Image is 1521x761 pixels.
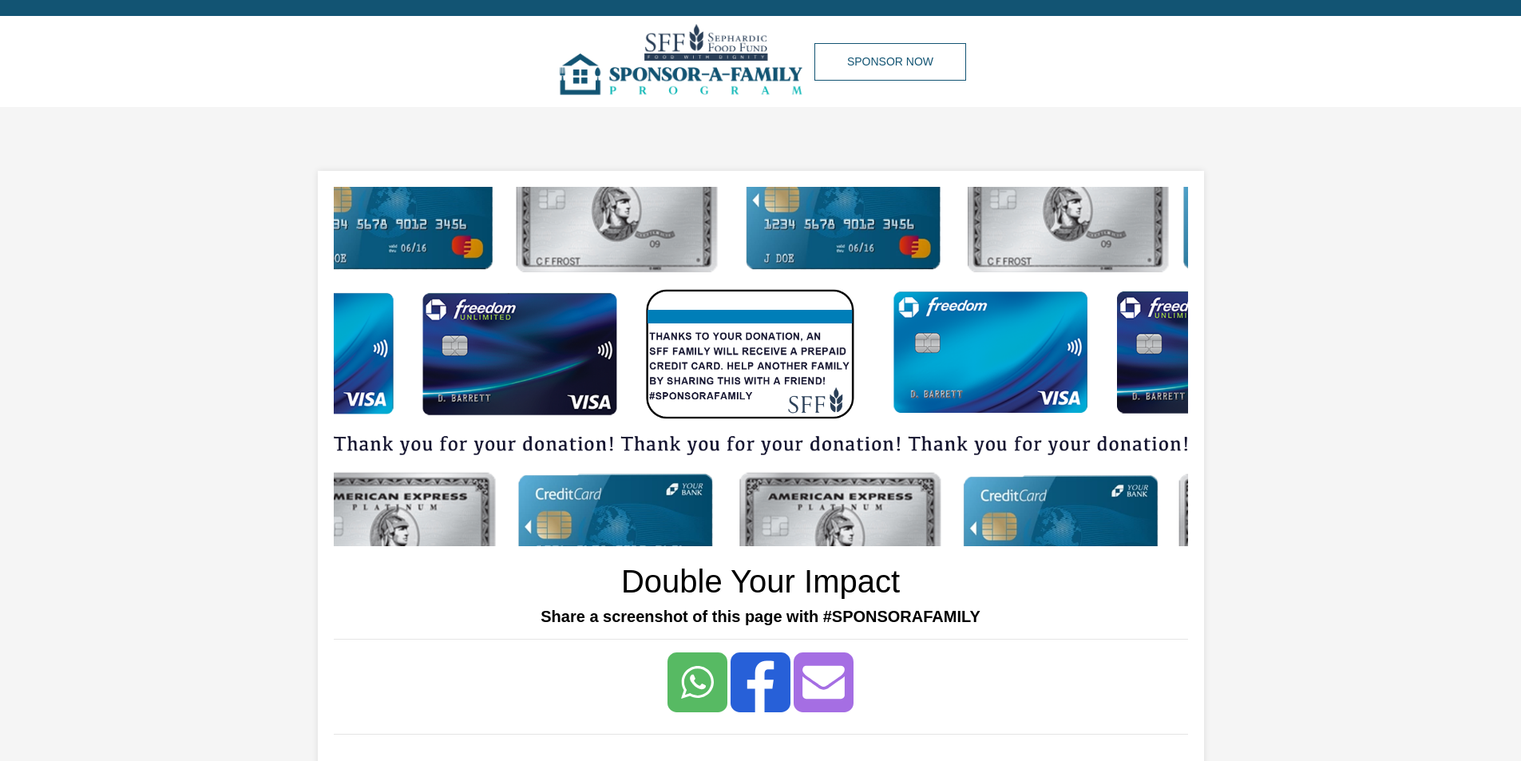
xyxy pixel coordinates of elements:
a: Share to Email [794,652,854,712]
a: Share to Facebook [731,652,790,712]
a: Sponsor Now [814,43,966,81]
h1: Double Your Impact [621,562,900,600]
h5: Share a screenshot of this page with #SPONSORAFAMILY [334,607,1188,626]
a: Share to <span class="translation_missing" title="translation missing: en.social_share_button.wha... [667,652,727,712]
img: img [555,16,814,107]
img: img [334,187,1188,546]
